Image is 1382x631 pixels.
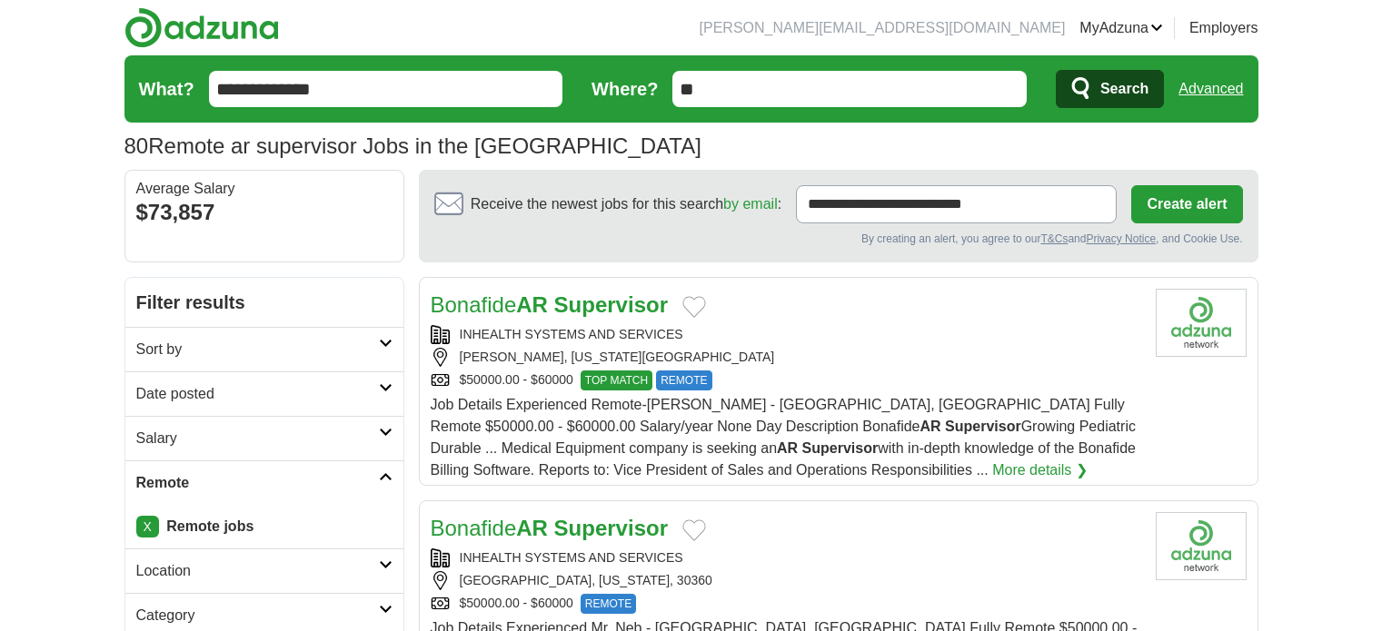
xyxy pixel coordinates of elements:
div: [GEOGRAPHIC_DATA], [US_STATE], 30360 [431,571,1141,590]
a: Employers [1189,17,1258,39]
label: What? [139,75,194,103]
div: $73,857 [136,196,393,229]
div: $50000.00 - $60000 [431,370,1141,390]
h2: Date posted [136,383,379,405]
img: Company logo [1156,289,1247,357]
h2: Location [136,560,379,582]
a: Date posted [125,371,403,416]
a: Advanced [1178,71,1243,107]
button: Search [1056,70,1164,108]
label: Where? [592,75,658,103]
h1: Remote ar supervisor Jobs in the [GEOGRAPHIC_DATA] [124,133,701,158]
a: Location [125,548,403,593]
a: Remote [125,460,403,505]
span: 80 [124,130,149,163]
span: REMOTE [581,594,636,614]
h2: Filter results [125,278,403,327]
div: INHEALTH SYSTEMS AND SERVICES [431,325,1141,344]
li: [PERSON_NAME][EMAIL_ADDRESS][DOMAIN_NAME] [700,17,1066,39]
button: Add to favorite jobs [682,519,706,541]
div: Average Salary [136,182,393,196]
a: Salary [125,416,403,460]
div: By creating an alert, you agree to our and , and Cookie Use. [434,231,1243,247]
strong: Remote jobs [166,518,254,534]
button: Add to favorite jobs [682,296,706,318]
strong: Supervisor [554,516,668,540]
h2: Sort by [136,339,379,360]
h2: Category [136,605,379,626]
span: REMOTE [656,370,711,390]
h2: Remote [136,472,379,494]
a: More details ❯ [992,459,1088,481]
a: MyAdzuna [1079,17,1163,39]
span: Receive the newest jobs for this search : [471,193,781,215]
strong: Supervisor [554,292,668,317]
a: by email [723,196,778,212]
div: [PERSON_NAME], [US_STATE][GEOGRAPHIC_DATA] [431,348,1141,367]
span: Search [1100,71,1148,107]
strong: AR [777,440,798,456]
a: Privacy Notice [1086,232,1156,245]
button: Create alert [1131,185,1242,223]
div: INHEALTH SYSTEMS AND SERVICES [431,548,1141,567]
span: TOP MATCH [581,370,652,390]
strong: AR [516,292,548,317]
strong: AR [920,419,941,434]
strong: Supervisor [802,440,879,456]
a: BonafideAR Supervisor [431,292,668,317]
img: Adzuna logo [124,7,279,48]
a: X [136,516,159,537]
span: Job Details Experienced Remote-[PERSON_NAME] - [GEOGRAPHIC_DATA], [GEOGRAPHIC_DATA] Fully Remote ... [431,397,1136,478]
a: Sort by [125,327,403,371]
img: Company logo [1156,512,1247,580]
strong: AR [516,516,548,540]
div: $50000.00 - $60000 [431,594,1141,614]
strong: Supervisor [945,419,1021,434]
a: T&Cs [1040,232,1068,245]
a: BonafideAR Supervisor [431,516,668,540]
h2: Salary [136,428,379,449]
